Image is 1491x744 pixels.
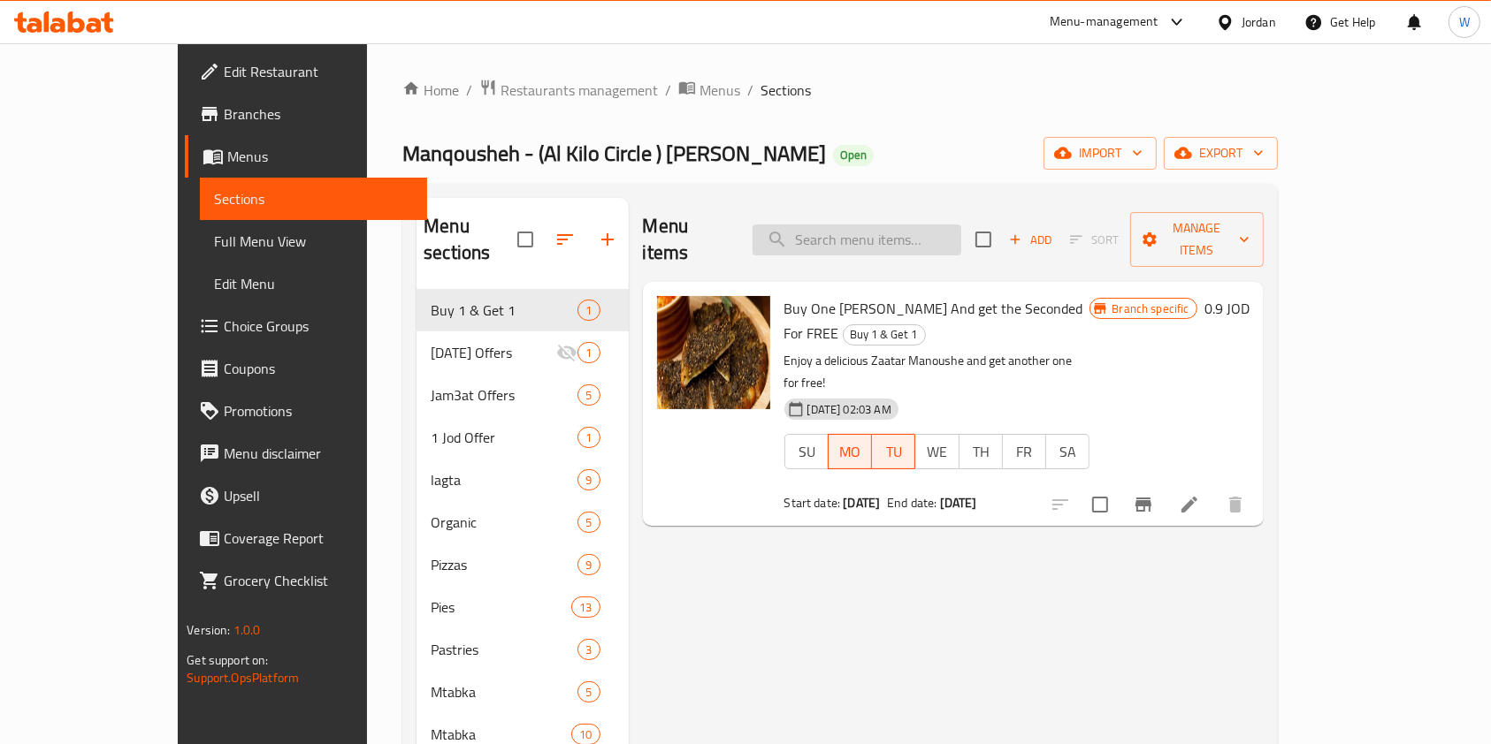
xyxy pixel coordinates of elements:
a: Choice Groups [185,305,427,347]
h6: 0.9 JOD [1204,296,1250,321]
span: Select to update [1082,486,1119,523]
div: Buy 1 & Get 11 [417,289,628,331]
span: Buy One [PERSON_NAME] And get the Seconded For FREE [784,295,1083,346]
nav: breadcrumb [402,79,1278,102]
span: Coupons [224,358,413,379]
a: Edit menu item [1179,494,1200,515]
span: Organic [431,512,577,533]
span: End date: [887,491,937,514]
span: Coverage Report [224,528,413,549]
div: items [577,342,600,363]
span: Jam3at Offers [431,384,577,406]
div: Pizzas [431,554,577,575]
span: 1 Jod Offer [431,427,577,448]
span: 1 [578,429,599,446]
span: Start date: [784,491,841,514]
button: WE [914,434,959,469]
div: Organic5 [417,501,628,543]
span: 13 [572,599,599,616]
span: Promotions [224,400,413,421]
div: items [577,512,600,533]
h2: Menu sections [424,213,516,266]
span: Select section [965,221,1002,258]
a: Promotions [185,390,427,432]
a: Branches [185,93,427,135]
span: Menu disclaimer [224,443,413,464]
a: Menus [185,135,427,178]
span: 5 [578,387,599,404]
a: Upsell [185,474,427,517]
input: search [753,224,961,255]
span: Restaurants management [501,80,658,101]
a: Full Menu View [200,220,427,262]
a: Coupons [185,347,427,390]
a: Menu disclaimer [185,432,427,474]
span: Upsell [224,485,413,506]
b: [DATE] [843,491,880,514]
span: TU [879,439,908,465]
button: Add [1002,226,1059,254]
button: Branch-specific-item [1122,483,1165,526]
span: SA [1053,439,1082,465]
button: MO [828,434,872,469]
div: Jam3at Offers5 [417,374,628,416]
div: Open [833,145,874,166]
button: Add section [586,218,629,261]
span: import [1058,142,1143,164]
b: [DATE] [940,491,977,514]
span: Buy 1 & Get 1 [431,300,577,321]
span: export [1178,142,1264,164]
div: Pies13 [417,586,628,628]
a: Home [402,80,459,101]
span: Branch specific [1105,300,1196,317]
span: Add [1006,230,1054,250]
span: 1.0.0 [233,619,261,642]
div: items [577,427,600,448]
span: 5 [578,684,599,701]
span: Full Menu View [214,231,413,252]
button: TU [872,434,915,469]
div: items [577,300,600,321]
div: items [577,639,600,660]
span: Sort sections [544,218,586,261]
div: Buy 1 & Get 1 [843,324,926,345]
span: [DATE] Offers [431,342,556,363]
div: Pastries3 [417,628,628,671]
span: 1 [578,345,599,361]
span: Sections [214,188,413,209]
span: Mtabka [431,681,577,702]
div: Mtabka5 [417,671,628,713]
span: Get support on: [187,649,268,672]
p: Enjoy a delicious Zaatar Manoushe and get another one for free! [784,350,1090,394]
div: [DATE] Offers1 [417,331,628,374]
div: lagta9 [417,459,628,501]
span: Menus [227,146,413,167]
div: Ramadan Offers [431,342,556,363]
svg: Inactive section [556,342,577,363]
button: Manage items [1130,212,1263,267]
button: FR [1002,434,1046,469]
span: Grocery Checklist [224,570,413,591]
span: Version: [187,619,230,642]
div: items [577,554,600,575]
span: Manqousheh - (Al Kilo Circle ) [PERSON_NAME] [402,133,826,173]
span: MO [836,439,865,465]
h2: Menu items [643,213,732,266]
span: lagta [431,469,577,490]
a: Coverage Report [185,517,427,559]
span: Menus [700,80,740,101]
span: Pastries [431,639,577,660]
span: 9 [578,472,599,489]
a: Edit Restaurant [185,50,427,93]
span: 5 [578,514,599,531]
span: TH [967,439,996,465]
div: Pizzas9 [417,543,628,586]
span: SU [792,439,822,465]
span: Sections [761,80,811,101]
span: Pies [431,596,571,618]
